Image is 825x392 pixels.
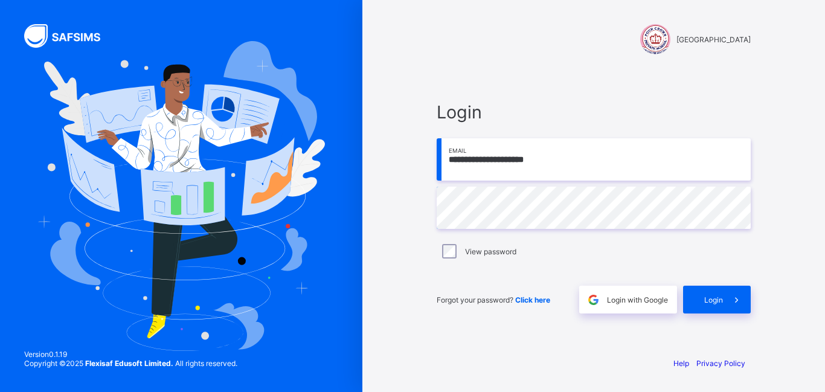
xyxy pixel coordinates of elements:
img: Hero Image [37,41,325,350]
span: Copyright © 2025 All rights reserved. [24,359,237,368]
a: Help [673,359,689,368]
a: Click here [515,295,550,304]
strong: Flexisaf Edusoft Limited. [85,359,173,368]
img: SAFSIMS Logo [24,24,115,48]
span: Forgot your password? [437,295,550,304]
span: Version 0.1.19 [24,350,237,359]
span: Login [704,295,723,304]
span: [GEOGRAPHIC_DATA] [676,35,751,44]
span: Login [437,101,751,123]
label: View password [465,247,516,256]
img: google.396cfc9801f0270233282035f929180a.svg [586,293,600,307]
span: Login with Google [607,295,668,304]
a: Privacy Policy [696,359,745,368]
